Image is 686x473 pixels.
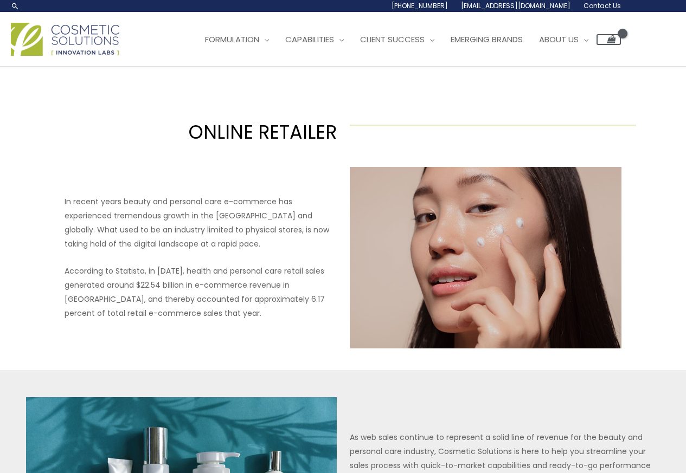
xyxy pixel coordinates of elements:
[461,1,570,10] span: [EMAIL_ADDRESS][DOMAIN_NAME]
[539,34,579,45] span: About Us
[285,34,334,45] span: Capabilities
[205,34,259,45] span: Formulation
[11,2,20,10] a: Search icon link
[350,167,622,348] img: Online Retailer Customer Type Image features a model with skin care dots on her face
[65,195,337,251] p: In recent years beauty and personal care e-commerce has experienced tremendous growth in the [GEO...
[597,34,621,45] a: View Shopping Cart, empty
[197,23,277,56] a: Formulation
[11,23,119,56] img: Cosmetic Solutions Logo
[451,34,523,45] span: Emerging Brands
[392,1,448,10] span: [PHONE_NUMBER]
[584,1,621,10] span: Contact Us
[360,34,425,45] span: Client Success
[189,23,621,56] nav: Site Navigation
[50,119,337,145] h1: ONLINE RETAILER
[277,23,352,56] a: Capabilities
[443,23,531,56] a: Emerging Brands
[352,23,443,56] a: Client Success
[65,264,337,320] p: According to Statista, in [DATE], health and personal care retail sales generated around $22.54 b...
[531,23,597,56] a: About Us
